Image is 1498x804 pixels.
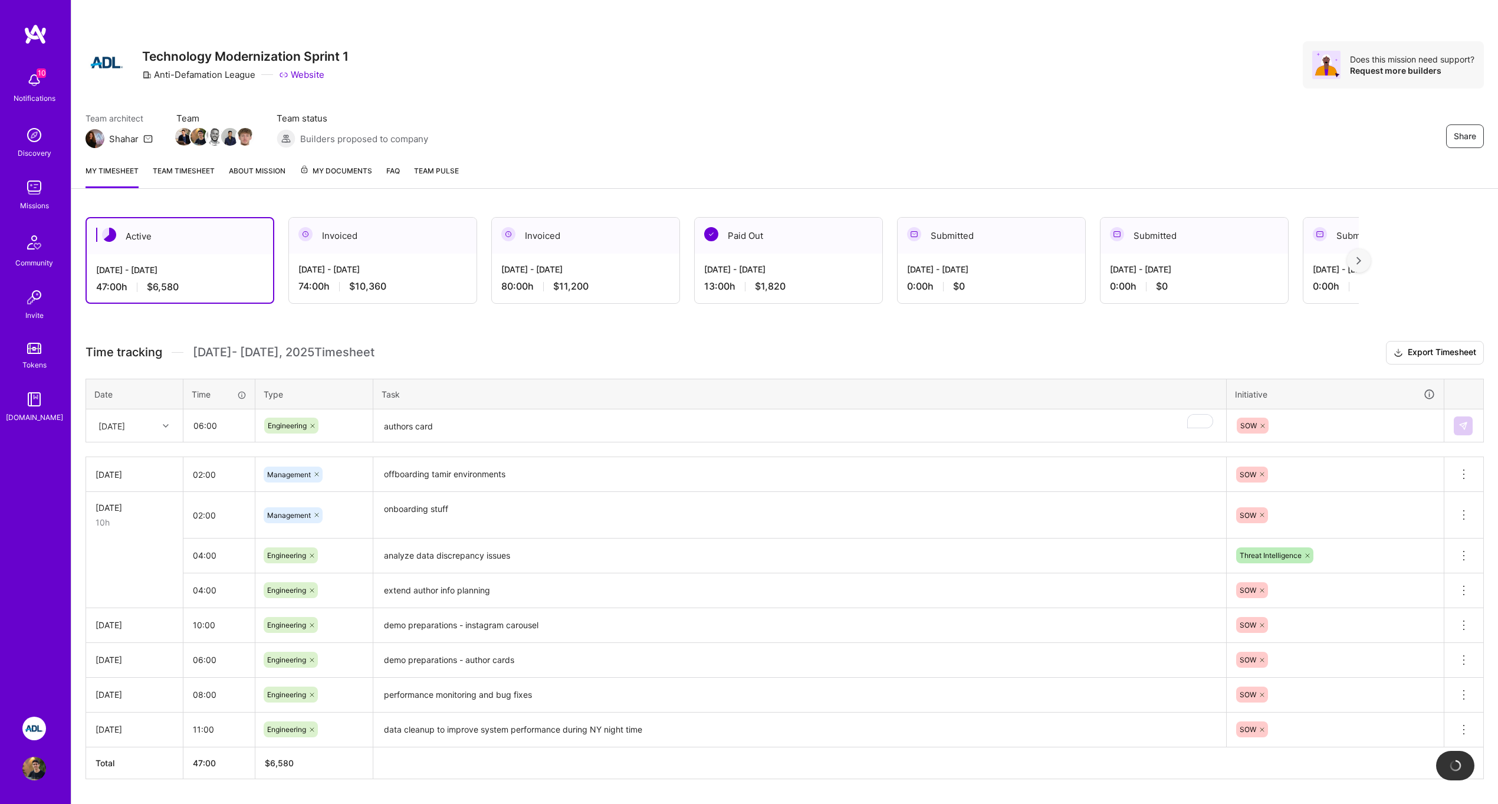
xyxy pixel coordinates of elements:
[1240,655,1256,664] span: SOW
[298,263,467,275] div: [DATE] - [DATE]
[19,717,49,740] a: ADL: Technology Modernization Sprint 1
[298,227,313,241] img: Invoiced
[22,176,46,199] img: teamwork
[183,679,255,710] input: HH:MM
[267,511,311,520] span: Management
[374,411,1225,442] textarea: To enrich screen reader interactions, please activate Accessibility in Grammarly extension settings
[279,68,324,81] a: Website
[22,359,47,371] div: Tokens
[236,128,254,146] img: Team Member Avatar
[193,345,374,360] span: [DATE] - [DATE] , 2025 Timesheet
[501,227,515,241] img: Invoiced
[907,263,1076,275] div: [DATE] - [DATE]
[86,345,162,360] span: Time tracking
[176,112,253,124] span: Team
[96,468,173,481] div: [DATE]
[1240,725,1256,734] span: SOW
[386,165,400,188] a: FAQ
[96,281,264,293] div: 47:00 h
[22,717,46,740] img: ADL: Technology Modernization Sprint 1
[1394,347,1403,359] i: icon Download
[1303,218,1491,254] div: Submitted
[704,227,718,241] img: Paid Out
[22,285,46,309] img: Invite
[86,112,153,124] span: Team architect
[374,458,1225,491] textarea: offboarding tamir environments
[15,257,53,269] div: Community
[18,147,51,159] div: Discovery
[373,379,1227,409] th: Task
[553,280,589,293] span: $11,200
[142,68,255,81] div: Anti-Defamation League
[277,112,428,124] span: Team status
[1313,280,1481,293] div: 0:00 h
[1240,551,1302,560] span: Threat Intelligence
[1458,421,1468,431] img: Submit
[22,757,46,780] img: User Avatar
[96,619,173,631] div: [DATE]
[267,690,306,699] span: Engineering
[20,199,49,212] div: Missions
[222,127,238,147] a: Team Member Avatar
[183,609,255,641] input: HH:MM
[1240,511,1256,520] span: SOW
[1356,257,1361,265] img: right
[1313,263,1481,275] div: [DATE] - [DATE]
[1235,388,1435,401] div: Initiative
[374,679,1225,711] textarea: performance monitoring and bug fixes
[1350,54,1474,65] div: Does this mission need support?
[414,166,459,175] span: Team Pulse
[175,128,193,146] img: Team Member Avatar
[20,228,48,257] img: Community
[374,644,1225,677] textarea: demo preparations - author cards
[277,129,295,148] img: Builders proposed to company
[300,165,372,188] a: My Documents
[25,309,44,321] div: Invite
[153,165,215,188] a: Team timesheet
[1110,280,1279,293] div: 0:00 h
[1240,621,1256,629] span: SOW
[176,127,192,147] a: Team Member Avatar
[22,68,46,92] img: bell
[1446,124,1484,148] button: Share
[27,343,41,354] img: tokens
[14,92,55,104] div: Notifications
[907,227,921,241] img: Submitted
[953,280,965,293] span: $0
[206,128,224,146] img: Team Member Avatar
[1447,758,1463,773] img: loading
[374,609,1225,642] textarea: demo preparations - instagram carousel
[102,228,116,242] img: Active
[501,263,670,275] div: [DATE] - [DATE]
[289,218,477,254] div: Invoiced
[267,586,306,595] span: Engineering
[86,129,104,148] img: Team Architect
[267,551,306,560] span: Engineering
[143,134,153,143] i: icon Mail
[96,654,173,666] div: [DATE]
[238,127,253,147] a: Team Member Avatar
[98,419,125,432] div: [DATE]
[183,540,255,571] input: HH:MM
[24,24,47,45] img: logo
[96,723,173,736] div: [DATE]
[86,165,139,188] a: My timesheet
[86,41,128,84] img: Company Logo
[907,280,1076,293] div: 0:00 h
[96,688,173,701] div: [DATE]
[349,280,386,293] span: $10,360
[267,621,306,629] span: Engineering
[183,714,255,745] input: HH:MM
[221,128,239,146] img: Team Member Avatar
[19,757,49,780] a: User Avatar
[142,70,152,80] i: icon CompanyGray
[1386,341,1484,365] button: Export Timesheet
[1313,227,1327,241] img: Submitted
[147,281,179,293] span: $6,580
[414,165,459,188] a: Team Pulse
[1312,51,1341,79] img: Avatar
[1454,130,1476,142] span: Share
[1156,280,1168,293] span: $0
[704,280,873,293] div: 13:00 h
[142,49,349,64] h3: Technology Modernization Sprint 1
